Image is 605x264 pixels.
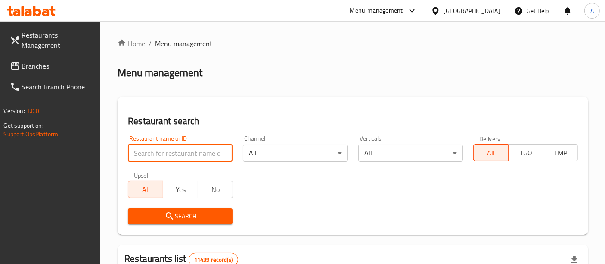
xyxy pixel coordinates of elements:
a: Search Branch Phone [3,76,101,97]
div: [GEOGRAPHIC_DATA] [444,6,500,16]
span: TMP [547,147,575,159]
a: Support.OpsPlatform [4,129,59,140]
button: All [128,181,163,198]
span: All [132,183,160,196]
button: No [198,181,233,198]
div: All [243,145,347,162]
span: TGO [512,147,540,159]
button: TMP [543,144,578,161]
span: No [202,183,230,196]
label: Delivery [479,135,501,141]
h2: Restaurant search [128,115,578,128]
a: Restaurants Management [3,25,101,56]
span: Branches [22,61,94,71]
h2: Menu management [118,66,202,80]
span: Get support on: [4,120,43,131]
button: TGO [508,144,543,161]
span: 11439 record(s) [189,256,238,264]
button: Search [128,208,233,224]
nav: breadcrumb [118,38,588,49]
label: Upsell [134,172,150,178]
span: 1.0.0 [26,105,40,116]
span: Version: [4,105,25,116]
span: Search [135,211,226,222]
button: All [473,144,509,161]
span: All [477,147,505,159]
span: Search Branch Phone [22,82,94,92]
li: / [149,38,152,49]
button: Yes [163,181,198,198]
a: Home [118,38,145,49]
div: All [358,145,463,162]
span: Restaurants Management [22,30,94,50]
a: Branches [3,56,101,76]
span: Yes [167,183,195,196]
span: Menu management [155,38,212,49]
span: A [590,6,594,16]
div: Menu-management [350,6,403,16]
input: Search for restaurant name or ID.. [128,145,233,162]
